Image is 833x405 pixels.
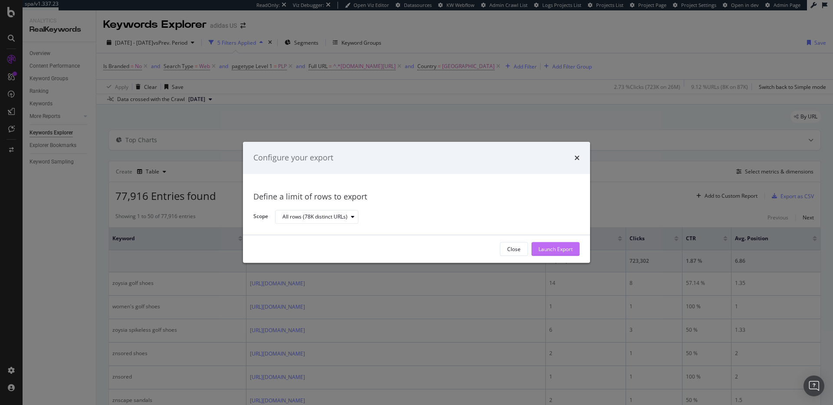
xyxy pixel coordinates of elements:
[253,191,580,202] div: Define a limit of rows to export
[500,242,528,256] button: Close
[253,152,333,163] div: Configure your export
[507,245,521,253] div: Close
[803,376,824,396] div: Open Intercom Messenger
[574,152,580,163] div: times
[282,214,348,219] div: All rows (78K distinct URLs)
[243,142,590,263] div: modal
[531,242,580,256] button: Launch Export
[538,245,573,253] div: Launch Export
[253,213,268,222] label: Scope
[275,210,358,224] button: All rows (78K distinct URLs)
